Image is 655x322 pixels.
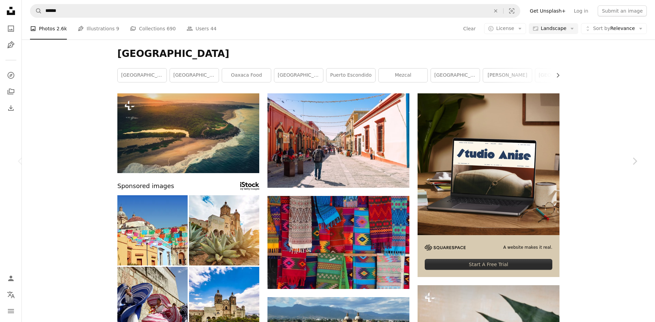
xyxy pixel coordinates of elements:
[4,101,18,115] a: Download History
[379,68,427,82] a: mezcal
[4,68,18,82] a: Explore
[130,18,176,40] a: Collections 690
[541,25,566,32] span: Landscape
[267,93,409,188] img: a man walking down a street next to tall buildings
[187,18,217,40] a: Users 44
[117,48,559,60] h1: [GEOGRAPHIC_DATA]
[535,68,584,82] a: [GEOGRAPHIC_DATA]
[614,128,655,194] a: Next
[170,68,219,82] a: [GEOGRAPHIC_DATA]
[484,23,526,34] button: License
[117,195,188,265] img: Oaxaca
[526,5,570,16] a: Get Unsplash+
[593,25,635,32] span: Relevance
[78,18,119,40] a: Illustrations 9
[504,4,520,17] button: Visual search
[267,196,409,289] img: multicolored textiles lot
[4,288,18,302] button: Language
[166,25,176,32] span: 690
[483,68,532,82] a: [PERSON_NAME]
[463,23,476,34] button: Clear
[210,25,217,32] span: 44
[503,245,552,250] span: A website makes it real.
[593,26,610,31] span: Sort by
[598,5,647,16] button: Submit an image
[418,93,559,235] img: file-1705123271268-c3eaf6a79b21image
[116,25,119,32] span: 9
[274,68,323,82] a: [GEOGRAPHIC_DATA]
[30,4,520,18] form: Find visuals sitewide
[552,68,559,82] button: scroll list to the right
[4,304,18,318] button: Menu
[496,26,514,31] span: License
[326,68,375,82] a: puerto escondido
[4,38,18,52] a: Illustrations
[267,137,409,143] a: a man walking down a street next to tall buildings
[4,85,18,98] a: Collections
[189,195,259,265] img: Landmark Santo Domingo Cathedral in historic Oaxaca city center
[431,68,480,82] a: [GEOGRAPHIC_DATA] [GEOGRAPHIC_DATA]
[30,4,42,17] button: Search Unsplash
[117,130,259,136] a: Aerial view of puerto escondido oaxaca beach Mexico at sunset
[425,245,466,250] img: file-1705255347840-230a6ab5bca9image
[118,68,166,82] a: [GEOGRAPHIC_DATA]
[117,93,259,173] img: Aerial view of puerto escondido oaxaca beach Mexico at sunset
[418,93,559,277] a: A website makes it real.Start A Free Trial
[529,23,578,34] button: Landscape
[267,239,409,245] a: multicolored textiles lot
[488,4,503,17] button: Clear
[4,272,18,285] a: Log in / Sign up
[117,181,174,191] span: Sponsored images
[570,5,592,16] a: Log in
[4,22,18,35] a: Photos
[581,23,647,34] button: Sort byRelevance
[222,68,271,82] a: oaxaca food
[425,259,552,270] div: Start A Free Trial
